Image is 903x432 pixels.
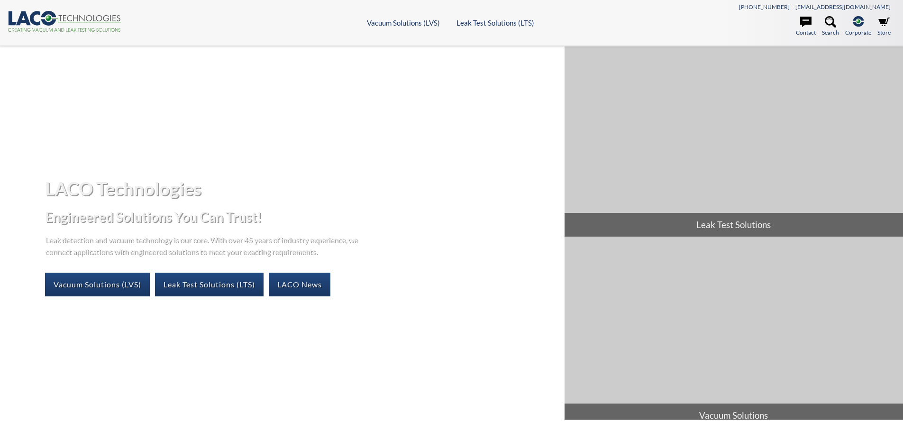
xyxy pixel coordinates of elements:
[565,404,903,427] span: Vacuum Solutions
[565,237,903,427] a: Vacuum Solutions
[155,273,264,296] a: Leak Test Solutions (LTS)
[796,16,816,37] a: Contact
[565,46,903,237] a: Leak Test Solutions
[565,213,903,237] span: Leak Test Solutions
[45,177,556,200] h1: LACO Technologies
[456,18,534,27] a: Leak Test Solutions (LTS)
[45,208,556,226] h2: Engineered Solutions You Can Trust!
[739,3,790,10] a: [PHONE_NUMBER]
[795,3,891,10] a: [EMAIL_ADDRESS][DOMAIN_NAME]
[877,16,891,37] a: Store
[269,273,330,296] a: LACO News
[45,233,363,257] p: Leak detection and vacuum technology is our core. With over 45 years of industry experience, we c...
[822,16,839,37] a: Search
[45,273,150,296] a: Vacuum Solutions (LVS)
[845,28,871,37] span: Corporate
[367,18,440,27] a: Vacuum Solutions (LVS)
